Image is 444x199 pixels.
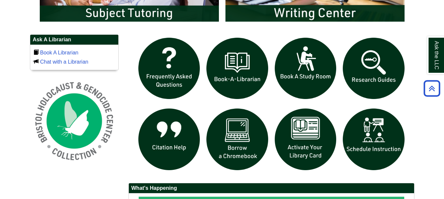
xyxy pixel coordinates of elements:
[203,105,271,173] img: Borrow a chromebook icon links to the borrow a chromebook web page
[271,105,340,173] img: activate Library Card icon links to form to activate student ID into library card
[30,77,119,165] img: Holocaust and Genocide Collection
[40,50,79,55] a: Book A Librarian
[135,34,408,176] div: slideshow
[135,105,203,173] img: citation help icon links to citation help guide page
[339,34,408,103] img: Research Guides icon links to research guides web page
[421,84,442,93] a: Back to Top
[339,105,408,173] img: For faculty. Schedule Library Instruction icon links to form.
[40,59,88,65] a: Chat with a Librarian
[30,35,118,45] h2: Ask A Librarian
[203,34,271,103] img: Book a Librarian icon links to book a librarian web page
[129,183,414,193] h2: What's Happening
[135,34,203,103] img: frequently asked questions
[271,34,340,103] img: book a study room icon links to book a study room web page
